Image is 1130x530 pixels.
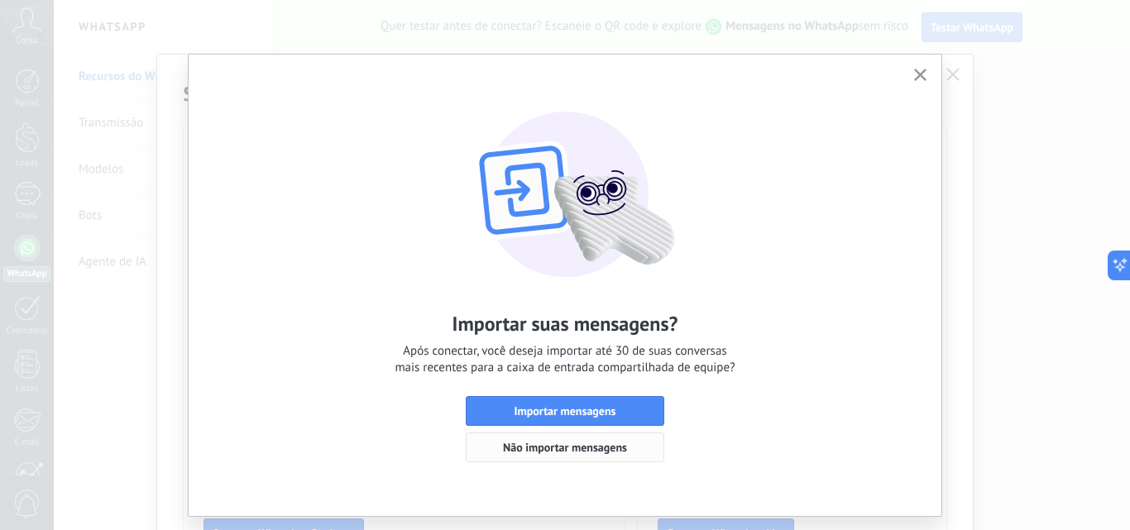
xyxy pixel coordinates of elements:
[503,442,627,453] span: Não importar mensagens
[515,405,616,417] span: Importar mensagens
[466,396,664,426] button: Importar mensagens
[395,343,735,376] span: Após conectar, você deseja importar até 30 de suas conversas mais recentes para a caixa de entrad...
[466,432,664,462] button: Não importar mensagens
[452,311,678,337] h2: Importar suas mensagens?
[383,79,747,278] img: wa-lite-import.png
